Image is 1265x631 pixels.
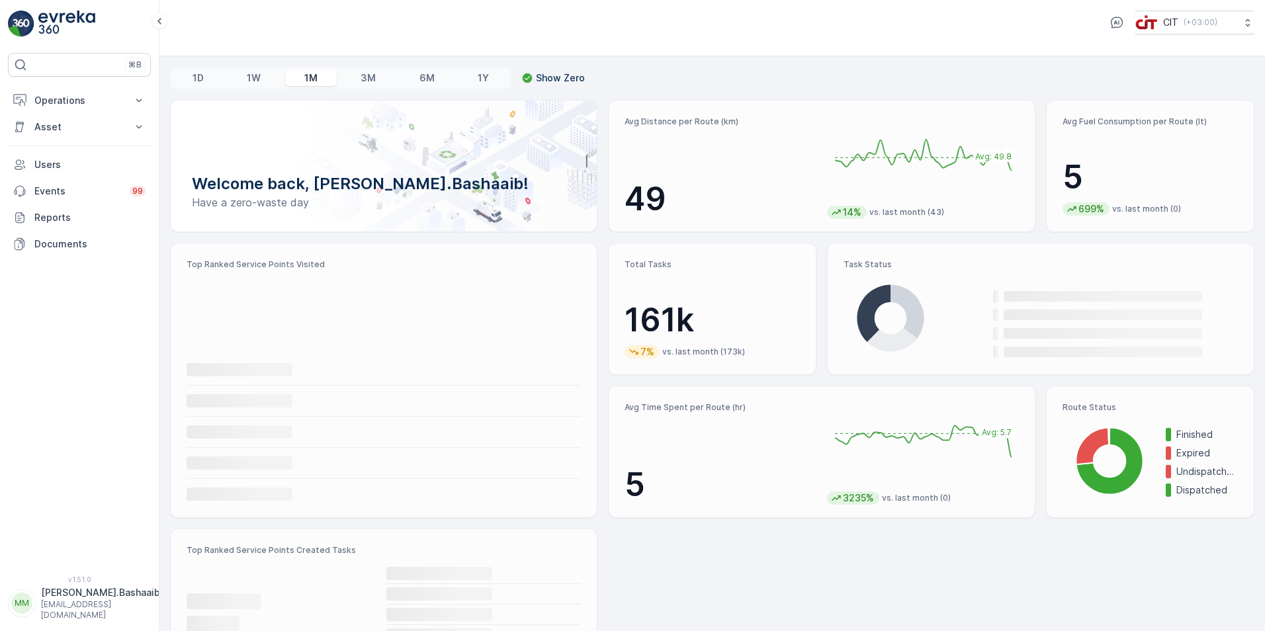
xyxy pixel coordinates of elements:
p: 7% [639,345,656,358]
p: Users [34,158,146,171]
p: 1M [304,71,318,85]
p: 1W [247,71,261,85]
span: v 1.51.0 [8,575,151,583]
p: Welcome back, [PERSON_NAME].Bashaaib! [192,173,576,194]
button: Asset [8,114,151,140]
p: Asset [34,120,124,134]
a: Reports [8,204,151,231]
p: [PERSON_NAME].Bashaaib [41,586,160,599]
p: [EMAIL_ADDRESS][DOMAIN_NAME] [41,599,160,620]
p: Finished [1176,428,1238,441]
img: logo_light-DOdMpM7g.png [38,11,95,37]
p: Operations [34,94,124,107]
p: 5 [625,465,816,505]
p: 1Y [478,71,489,85]
p: Have a zero-waste day [192,194,576,210]
p: Undispatched [1176,465,1238,478]
p: vs. last month (173k) [662,347,745,357]
a: Documents [8,231,151,257]
p: Top Ranked Service Points Visited [187,259,581,270]
p: 3M [361,71,376,85]
p: Avg Distance per Route (km) [625,116,816,127]
p: Avg Fuel Consumption per Route (lt) [1063,116,1238,127]
p: vs. last month (0) [882,493,951,503]
p: Total Tasks [625,259,800,270]
p: Events [34,185,122,198]
p: Expired [1176,446,1238,460]
a: Events99 [8,178,151,204]
a: Users [8,151,151,178]
p: Route Status [1063,402,1238,413]
p: 3235% [842,491,875,505]
p: ( +03:00 ) [1184,17,1217,28]
p: Dispatched [1176,484,1238,497]
button: CIT(+03:00) [1135,11,1254,34]
p: Documents [34,237,146,251]
p: 5 [1063,157,1238,197]
p: CIT [1163,16,1178,29]
img: cit-logo_pOk6rL0.png [1135,15,1158,30]
p: Top Ranked Service Points Created Tasks [187,545,581,556]
p: ⌘B [128,60,142,70]
p: 14% [842,206,863,219]
p: Reports [34,211,146,224]
img: logo [8,11,34,37]
button: MM[PERSON_NAME].Bashaaib[EMAIL_ADDRESS][DOMAIN_NAME] [8,586,151,620]
div: MM [11,593,32,614]
p: Avg Time Spent per Route (hr) [625,402,816,413]
p: Task Status [844,259,1238,270]
p: 699% [1077,202,1106,216]
p: 99 [132,186,143,196]
p: 161k [625,300,800,340]
p: Show Zero [536,71,585,85]
p: 49 [625,179,816,219]
button: Operations [8,87,151,114]
p: vs. last month (43) [869,207,944,218]
p: vs. last month (0) [1112,204,1181,214]
p: 6M [419,71,435,85]
p: 1D [193,71,204,85]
